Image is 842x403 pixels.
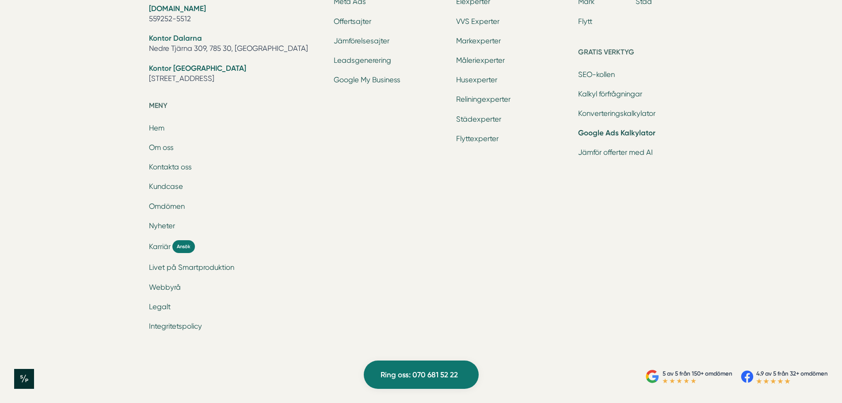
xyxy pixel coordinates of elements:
[149,182,183,191] a: Kundcase
[149,63,324,86] li: [STREET_ADDRESS]
[578,70,615,79] a: SEO-kollen
[381,369,458,381] span: Ring oss: 070 681 52 22
[456,56,505,65] a: Måleriexperter
[149,100,324,114] h5: Meny
[334,17,371,26] a: Offertsajter
[663,369,732,378] p: 5 av 5 från 150+ omdömen
[149,222,175,230] a: Nyheter
[149,283,181,292] a: Webbyrå
[172,240,195,253] span: Ansök
[456,17,499,26] a: VVS Experter
[578,128,655,137] a: Google Ads Kalkylator
[578,109,655,118] a: Konverteringskalkylator
[456,134,499,143] a: Flyttexperter
[149,322,202,330] a: Integritetspolicy
[578,17,592,26] a: Flytt
[334,56,391,65] a: Leadsgenerering
[149,303,171,311] a: Legalt
[149,4,324,26] li: 559252-5512
[149,33,324,56] li: Nedre Tjärna 309, 785 30, [GEOGRAPHIC_DATA]
[456,37,501,45] a: Markexperter
[149,163,192,171] a: Kontakta oss
[149,124,164,132] a: Hem
[149,240,324,253] a: Karriär Ansök
[578,90,642,98] a: Kalkyl förfrågningar
[756,369,828,378] p: 4.9 av 5 från 32+ omdömen
[149,202,185,211] a: Omdömen
[578,46,693,61] h5: Gratis verktyg
[334,76,400,84] a: Google My Business
[578,148,653,157] a: Jämför offerter med AI
[149,4,206,13] strong: [DOMAIN_NAME]
[334,37,389,45] a: Jämförelsesajter
[149,143,174,152] a: Om oss
[456,76,497,84] a: Husexperter
[149,34,202,42] strong: Kontor Dalarna
[149,64,246,73] strong: Kontor [GEOGRAPHIC_DATA]
[456,95,511,104] a: Reliningexperter
[364,361,479,389] a: Ring oss: 070 681 52 22
[149,263,234,272] a: Livet på Smartproduktion
[149,242,171,252] span: Karriär
[456,115,501,123] a: Städexperter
